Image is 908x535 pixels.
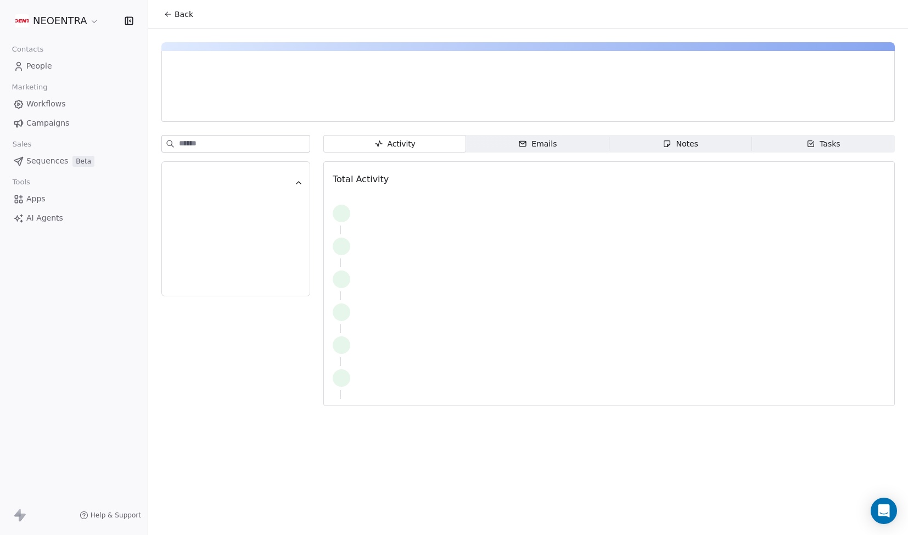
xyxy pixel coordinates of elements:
[91,511,141,520] span: Help & Support
[72,156,94,167] span: Beta
[9,95,139,113] a: Workflows
[157,4,200,24] button: Back
[9,209,139,227] a: AI Agents
[80,511,141,520] a: Help & Support
[8,174,35,190] span: Tools
[806,138,840,150] div: Tasks
[333,174,389,184] span: Total Activity
[26,98,66,110] span: Workflows
[374,138,416,150] div: Activity
[8,136,36,153] span: Sales
[13,12,101,30] button: NEOENTRA
[663,138,698,150] div: Notes
[26,212,63,224] span: AI Agents
[9,57,139,75] a: People
[26,117,69,129] span: Campaigns
[26,155,68,167] span: Sequences
[9,152,139,170] a: SequencesBeta
[33,14,87,28] span: NEOENTRA
[518,138,557,150] div: Emails
[7,79,52,95] span: Marketing
[175,9,193,20] span: Back
[9,114,139,132] a: Campaigns
[26,193,46,205] span: Apps
[15,14,29,27] img: Additional.svg
[9,190,139,208] a: Apps
[7,41,48,58] span: Contacts
[26,60,52,72] span: People
[871,498,897,524] div: Open Intercom Messenger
